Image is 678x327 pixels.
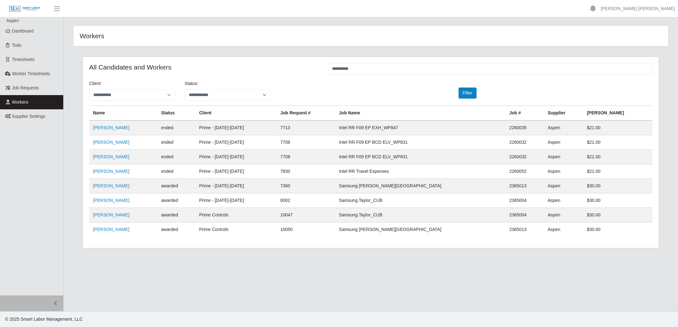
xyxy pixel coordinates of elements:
[276,135,335,150] td: 7708
[195,164,277,179] td: Prime - [DATE]-[DATE]
[544,193,583,208] td: Aspen
[12,114,46,119] span: Supplier Settings
[505,164,544,179] td: 2260052
[89,80,102,87] label: Client:
[276,208,335,222] td: 10047
[195,179,277,193] td: Prime - [DATE]-[DATE]
[157,164,195,179] td: ended
[276,193,335,208] td: 6002
[195,106,277,121] th: Client
[157,106,195,121] th: Status
[505,222,544,237] td: 2365013
[89,63,318,71] h4: All Candidates and Workers
[335,120,506,135] td: Intel RR F09 EP EXH_WP847
[93,198,129,203] a: [PERSON_NAME]
[80,32,317,40] h4: Workers
[505,179,544,193] td: 2365013
[544,106,583,121] th: Supplier
[93,154,129,159] a: [PERSON_NAME]
[583,222,652,237] td: $30.00
[157,120,195,135] td: ended
[157,179,195,193] td: awarded
[12,71,50,76] span: Worker Timesheets
[583,106,652,121] th: [PERSON_NAME]
[505,120,544,135] td: 2260035
[157,208,195,222] td: awarded
[544,164,583,179] td: Aspen
[12,57,35,62] span: Timesheets
[544,120,583,135] td: Aspen
[601,5,675,12] a: [PERSON_NAME] [PERSON_NAME]
[505,193,544,208] td: 2365004
[89,106,157,121] th: Name
[93,183,129,188] a: [PERSON_NAME]
[544,222,583,237] td: Aspen
[335,179,506,193] td: Samsung [PERSON_NAME][GEOGRAPHIC_DATA]
[583,135,652,150] td: $21.00
[276,106,335,121] th: Job Request #
[276,222,335,237] td: 10050
[544,150,583,164] td: Aspen
[544,135,583,150] td: Aspen
[5,317,83,322] span: © 2025 Smart Labor Management, LLC
[276,120,335,135] td: 7713
[583,164,652,179] td: $21.00
[505,106,544,121] th: Job #
[6,18,19,23] span: Aspen
[157,150,195,164] td: ended
[583,208,652,222] td: $30.00
[276,164,335,179] td: 7830
[12,100,28,105] span: Workers
[505,135,544,150] td: 2260032
[185,80,199,87] label: Status:
[505,150,544,164] td: 2260032
[12,43,22,48] span: Todo
[459,88,477,99] button: Filter
[195,135,277,150] td: Prime - [DATE]-[DATE]
[195,120,277,135] td: Prime - [DATE]-[DATE]
[583,193,652,208] td: $30.00
[276,179,335,193] td: 7360
[157,193,195,208] td: awarded
[335,150,506,164] td: Intel RR F09 EP BCD ELV_WP831
[12,85,39,90] span: Job Requests
[195,193,277,208] td: Prime - [DATE]-[DATE]
[12,28,34,33] span: Dashboard
[93,212,129,217] a: [PERSON_NAME]
[505,208,544,222] td: 2365004
[335,106,506,121] th: Job Name
[195,150,277,164] td: Prime - [DATE]-[DATE]
[93,125,129,130] a: [PERSON_NAME]
[276,150,335,164] td: 7708
[544,179,583,193] td: Aspen
[583,179,652,193] td: $30.00
[93,227,129,232] a: [PERSON_NAME]
[93,169,129,174] a: [PERSON_NAME]
[335,222,506,237] td: Samsung [PERSON_NAME][GEOGRAPHIC_DATA]
[583,150,652,164] td: $21.00
[195,222,277,237] td: Prime Controls
[335,208,506,222] td: Samsung Taylor_CUB
[335,135,506,150] td: Intel RR F09 EP BCD ELV_WP831
[157,135,195,150] td: ended
[93,140,129,145] a: [PERSON_NAME]
[583,120,652,135] td: $21.00
[335,164,506,179] td: Intel RR Travel Expenses
[157,222,195,237] td: awarded
[195,208,277,222] td: Prime Controls
[9,5,40,12] img: SLM Logo
[335,193,506,208] td: Samsung Taylor_CUB
[544,208,583,222] td: Aspen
